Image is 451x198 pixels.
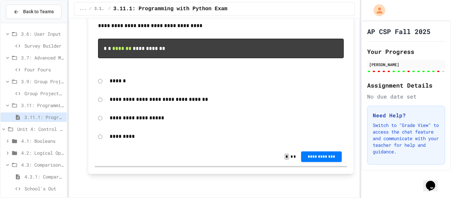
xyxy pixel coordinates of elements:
div: No due date set [367,93,445,100]
span: / [108,6,111,12]
span: Back to Teams [23,8,54,15]
iframe: chat widget [423,172,444,191]
span: 3.7: Advanced Math in Python [21,54,64,61]
div: My Account [366,3,387,18]
span: / [89,6,91,12]
h1: AP CSP Fall 2025 [367,27,431,36]
span: 3.6: User Input [21,30,64,37]
span: Group Project - Mad Libs [24,90,64,97]
span: 3.9: Group Project - Mad Libs [21,78,64,85]
span: Unit 4: Control Structures [17,126,64,133]
span: 4.3: Comparison Operators [21,161,64,168]
h3: Need Help? [373,111,439,119]
span: 4.1: Booleans [21,138,64,144]
span: 3.11: Programming with Python Exam [94,6,106,12]
span: ... [80,6,87,12]
span: 3.11.1: Programming with Python Exam [113,5,227,13]
span: 3.11: Programming with Python Exam [21,102,64,109]
h2: Assignment Details [367,81,445,90]
h2: Your Progress [367,47,445,56]
div: [PERSON_NAME] [369,61,443,67]
span: 4.3.1: Comparison Operators [24,173,64,180]
button: Back to Teams [6,5,61,19]
span: School's Out [24,185,64,192]
p: Switch to "Grade View" to access the chat feature and communicate with your teacher for help and ... [373,122,439,155]
span: 4.2: Logical Operators [21,149,64,156]
span: Four Fours [24,66,64,73]
span: 3.11.1: Programming with Python Exam [24,114,64,121]
span: Survey Builder [24,42,64,49]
